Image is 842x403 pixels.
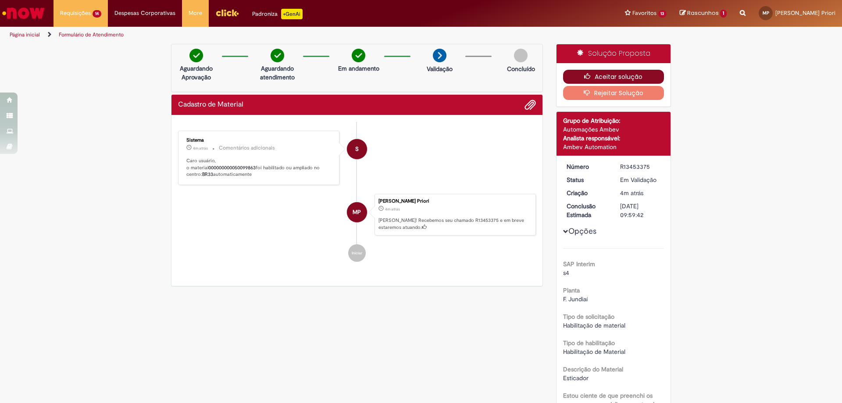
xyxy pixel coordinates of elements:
[680,9,727,18] a: Rascunhos
[60,9,91,18] span: Requisições
[93,10,101,18] span: 14
[189,49,203,62] img: check-circle-green.png
[256,64,299,82] p: Aguardando atendimento
[620,189,643,197] time: 27/08/2025 15:59:32
[563,86,664,100] button: Rejeitar Solução
[563,313,614,321] b: Tipo de solicitação
[632,9,656,18] span: Favoritos
[620,175,661,184] div: Em Validação
[178,101,243,109] h2: Cadastro de Material Histórico de tíquete
[687,9,719,17] span: Rascunhos
[560,162,614,171] dt: Número
[7,27,555,43] ul: Trilhas de página
[720,10,727,18] span: 1
[347,202,367,222] div: Matheus Silva Priori
[355,139,359,160] span: S
[193,146,208,151] time: 27/08/2025 16:00:00
[514,49,528,62] img: img-circle-grey.png
[353,202,361,223] span: MP
[620,189,661,197] div: 27/08/2025 15:59:32
[524,99,536,111] button: Adicionar anexos
[1,4,46,22] img: ServiceNow
[193,146,208,151] span: 4m atrás
[175,64,218,82] p: Aguardando Aprovação
[563,321,625,329] span: Habilitação de material
[347,139,367,159] div: System
[352,49,365,62] img: check-circle-green.png
[563,339,615,347] b: Tipo de habilitação
[178,194,536,236] li: Matheus Silva Priori
[281,9,303,19] p: +GenAi
[59,31,124,38] a: Formulário de Atendimento
[378,217,531,231] p: [PERSON_NAME]! Recebemos seu chamado R13453375 e em breve estaremos atuando.
[620,162,661,171] div: R13453375
[186,138,332,143] div: Sistema
[563,143,664,151] div: Ambev Automation
[202,171,213,178] b: BR33
[189,9,202,18] span: More
[563,134,664,143] div: Analista responsável:
[378,199,531,204] div: [PERSON_NAME] Priori
[560,189,614,197] dt: Criação
[563,348,625,356] span: Habilitação de Material
[775,9,835,17] span: [PERSON_NAME] Priori
[208,164,256,171] b: 000000000050099863
[507,64,535,73] p: Concluído
[620,202,661,219] div: [DATE] 09:59:42
[557,44,671,63] div: Solução Proposta
[563,260,595,268] b: SAP Interim
[427,64,453,73] p: Validação
[385,207,400,212] time: 27/08/2025 15:59:32
[563,125,664,134] div: Automações Ambev
[763,10,769,16] span: MP
[563,374,589,382] span: Esticador
[563,269,569,277] span: s4
[433,49,446,62] img: arrow-next.png
[186,157,332,178] p: Caro usuário, o material foi habilitado ou ampliado no centro: automaticamente
[563,365,623,373] b: Descrição do Material
[658,10,667,18] span: 13
[271,49,284,62] img: check-circle-green.png
[10,31,40,38] a: Página inicial
[620,189,643,197] span: 4m atrás
[338,64,379,73] p: Em andamento
[560,175,614,184] dt: Status
[219,144,275,152] small: Comentários adicionais
[178,122,536,271] ul: Histórico de tíquete
[215,6,239,19] img: click_logo_yellow_360x200.png
[252,9,303,19] div: Padroniza
[560,202,614,219] dt: Conclusão Estimada
[563,295,588,303] span: F. Jundiaí
[563,70,664,84] button: Aceitar solução
[563,116,664,125] div: Grupo de Atribuição:
[563,286,580,294] b: Planta
[114,9,175,18] span: Despesas Corporativas
[385,207,400,212] span: 4m atrás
